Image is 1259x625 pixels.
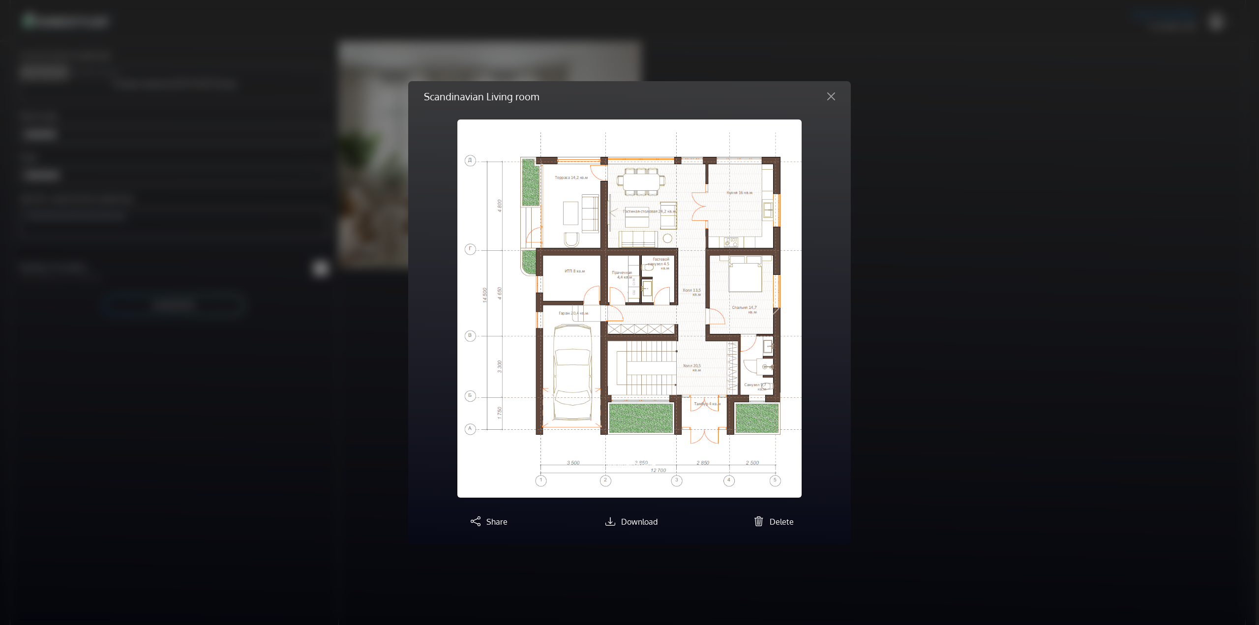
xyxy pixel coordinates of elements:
[457,119,802,498] img: %D0%A1%D0%BD%D0%B8%D0%BC%D0%BE%D0%BA_%D1%8D%D0%BA%D1%80%D0%B0%D0%BD%D0%B0_2025-10-10_092721.png
[486,517,508,527] span: Share
[424,89,539,104] h5: Scandinavian Living room
[631,478,646,490] button: Slide 2
[770,517,794,527] span: Delete
[750,513,794,528] button: Delete
[621,517,658,527] span: Download
[601,517,658,527] a: Download
[819,89,843,104] button: Close
[509,458,750,470] p: Original image
[467,517,508,527] a: Share
[613,478,628,490] button: Slide 1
